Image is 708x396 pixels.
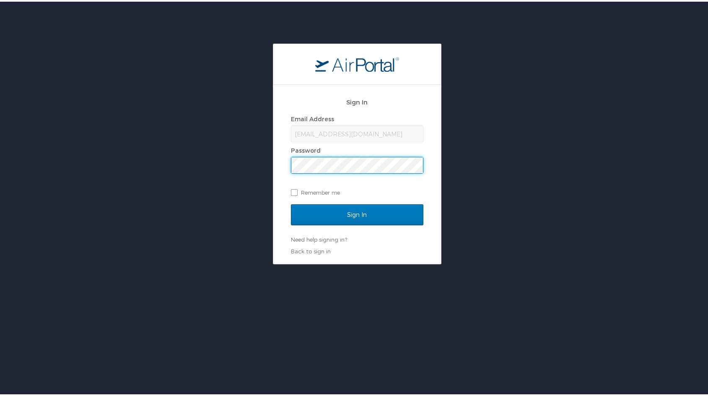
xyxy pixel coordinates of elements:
[291,246,331,253] a: Back to sign in
[291,234,347,241] a: Need help signing in?
[315,55,399,70] img: logo
[291,96,423,105] h2: Sign In
[291,145,321,152] label: Password
[291,203,423,224] input: Sign In
[291,185,423,197] label: Remember me
[291,114,334,121] label: Email Address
